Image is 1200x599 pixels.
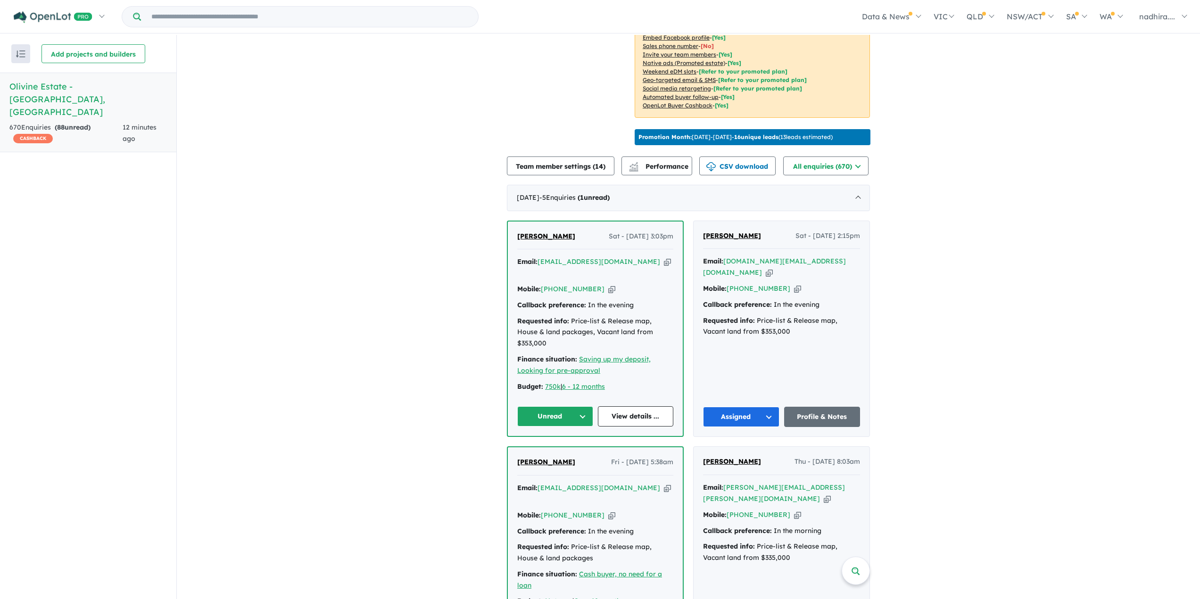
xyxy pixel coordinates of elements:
button: Copy [608,284,615,294]
b: Promotion Month: [638,133,692,140]
a: [DOMAIN_NAME][EMAIL_ADDRESS][DOMAIN_NAME] [703,257,846,277]
span: 14 [595,162,603,171]
button: Unread [517,406,593,427]
u: Social media retargeting [643,85,711,92]
button: Assigned [703,407,779,427]
div: Price-list & Release map, Vacant land from $353,000 [703,315,860,338]
input: Try estate name, suburb, builder or developer [143,7,476,27]
span: Thu - [DATE] 8:03am [794,456,860,468]
strong: Callback preference: [517,527,586,535]
button: Copy [824,494,831,504]
strong: Mobile: [703,510,727,519]
div: In the evening [517,300,673,311]
div: Price-list & Release map, House & land packages [517,542,673,564]
strong: Mobile: [703,284,727,293]
p: [DATE] - [DATE] - ( 13 leads estimated) [638,133,833,141]
strong: ( unread) [55,123,91,131]
span: 12 minutes ago [123,123,157,143]
strong: Budget: [517,382,543,391]
strong: Callback preference: [703,300,772,309]
a: 6 - 12 months [562,382,605,391]
strong: Finance situation: [517,570,577,578]
a: Saving up my deposit, Looking for pre-approval [517,355,651,375]
div: [DATE] [507,185,870,211]
button: Add projects and builders [41,44,145,63]
span: [ No ] [701,42,714,49]
a: [PHONE_NUMBER] [727,284,790,293]
b: 16 unique leads [734,133,778,140]
strong: Email: [517,484,538,492]
button: Copy [794,284,801,294]
strong: Mobile: [517,511,541,519]
u: Geo-targeted email & SMS [643,76,716,83]
span: [Yes] [728,59,741,66]
button: Copy [794,510,801,520]
span: 1 [580,193,584,202]
a: [EMAIL_ADDRESS][DOMAIN_NAME] [538,484,660,492]
span: [ Yes ] [719,51,732,58]
span: [PERSON_NAME] [517,458,575,466]
strong: Requested info: [703,316,755,325]
a: Cash buyer, no need for a loan [517,570,662,590]
button: Performance [621,156,692,175]
div: | [517,381,673,393]
span: [PERSON_NAME] [703,457,761,466]
span: Fri - [DATE] 5:38am [611,457,673,468]
img: bar-chart.svg [629,165,638,171]
img: download icon [706,162,716,172]
span: 88 [57,123,65,131]
span: [PERSON_NAME] [517,232,575,240]
span: Sat - [DATE] 2:15pm [795,230,860,242]
span: [PERSON_NAME] [703,231,761,240]
a: [PERSON_NAME] [703,230,761,242]
button: Copy [608,510,615,520]
strong: Email: [703,483,723,492]
span: [ Yes ] [712,34,726,41]
span: Sat - [DATE] 3:03pm [609,231,673,242]
strong: Requested info: [517,317,569,325]
u: 750k [545,382,561,391]
strong: Callback preference: [517,301,586,309]
u: OpenLot Buyer Cashback [643,102,712,109]
strong: ( unread) [578,193,610,202]
span: [Yes] [715,102,728,109]
strong: Mobile: [517,285,541,293]
h5: Olivine Estate - [GEOGRAPHIC_DATA] , [GEOGRAPHIC_DATA] [9,80,167,118]
strong: Requested info: [703,542,755,550]
u: Weekend eDM slots [643,68,696,75]
strong: Email: [703,257,723,265]
span: [Refer to your promoted plan] [699,68,787,75]
button: Team member settings (14) [507,156,614,175]
span: [Refer to your promoted plan] [718,76,807,83]
img: Openlot PRO Logo White [14,11,92,23]
button: Copy [664,257,671,267]
u: Embed Facebook profile [643,34,710,41]
div: 670 Enquir ies [9,122,123,145]
a: [PERSON_NAME] [703,456,761,468]
span: Performance [630,162,688,171]
span: [Yes] [721,93,735,100]
button: Copy [664,483,671,493]
span: - 5 Enquir ies [539,193,610,202]
img: sort.svg [16,50,25,57]
span: nadhira.... [1139,12,1175,21]
span: CASHBACK [13,134,53,143]
div: In the morning [703,525,860,537]
div: In the evening [517,526,673,537]
div: Price-list & Release map, House & land packages, Vacant land from $353,000 [517,316,673,349]
a: [PERSON_NAME] [517,231,575,242]
button: Copy [766,268,773,278]
a: Profile & Notes [784,407,861,427]
span: [Refer to your promoted plan] [713,85,802,92]
strong: Email: [517,257,538,266]
strong: Requested info: [517,542,569,551]
u: Native ads (Promoted estate) [643,59,725,66]
u: Invite your team members [643,51,716,58]
div: Price-list & Release map, Vacant land from $335,000 [703,541,860,564]
a: [EMAIL_ADDRESS][DOMAIN_NAME] [538,257,660,266]
button: All enquiries (670) [783,156,869,175]
a: [PHONE_NUMBER] [727,510,790,519]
